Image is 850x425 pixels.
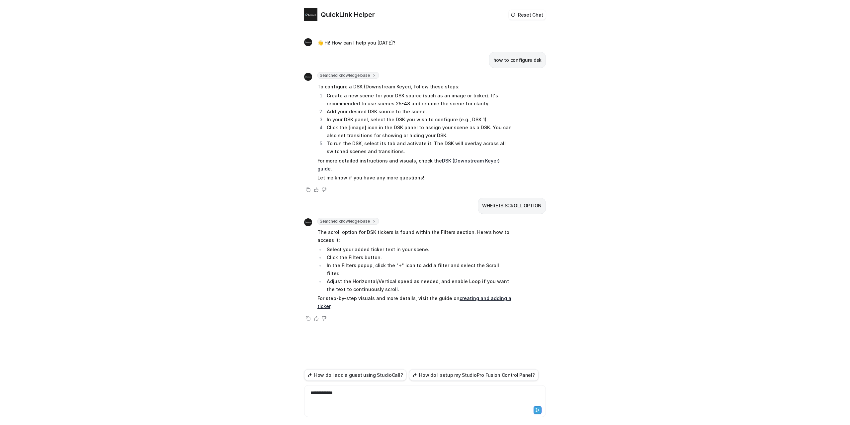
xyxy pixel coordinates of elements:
p: how to configure dsk [493,56,542,64]
span: Searched knowledge base [317,72,379,79]
button: How do I add a guest using StudioCall? [304,369,406,381]
li: Click the Filters button. [325,254,512,262]
img: Widget [304,73,312,81]
p: For more detailed instructions and visuals, check the . [317,157,512,173]
li: To run the DSK, select its tab and activate it. The DSK will overlay across all switched scenes a... [325,140,512,156]
button: Reset Chat [509,10,546,20]
p: 👋 Hi! How can I help you [DATE]? [317,39,395,47]
img: Widget [304,8,317,21]
p: WHERE IS SCROLL OPTION [482,202,542,210]
li: Create a new scene for your DSK source (such as an image or ticker). It's recommended to use scen... [325,92,512,108]
img: Widget [304,218,312,226]
li: Adjust the Horizontal/Vertical speed as needed, and enable Loop if you want the text to continuou... [325,277,512,293]
p: To configure a DSK (Downstream Keyer), follow these steps: [317,83,512,91]
li: Add your desired DSK source to the scene. [325,108,512,116]
h2: QuickLink Helper [321,10,375,19]
li: In the Filters popup, click the "+" icon to add a filter and select the Scroll filter. [325,262,512,277]
p: The scroll option for DSK tickers is found within the Filters section. Here’s how to access it: [317,228,512,244]
button: How do I setup my StudioPro Fusion Control Panel? [409,369,538,381]
p: For step-by-step visuals and more details, visit the guide on . [317,294,512,310]
p: Let me know if you have any more questions! [317,174,512,182]
li: Select your added ticker text in your scene. [325,246,512,254]
a: DSK (Downstream Keyer) guide [317,158,500,171]
img: Widget [304,38,312,46]
li: In your DSK panel, select the DSK you wish to configure (e.g., DSK 1). [325,116,512,124]
li: Click the [image] icon in the DSK panel to assign your scene as a DSK. You can also set transitio... [325,124,512,140]
span: Searched knowledge base [317,218,379,225]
